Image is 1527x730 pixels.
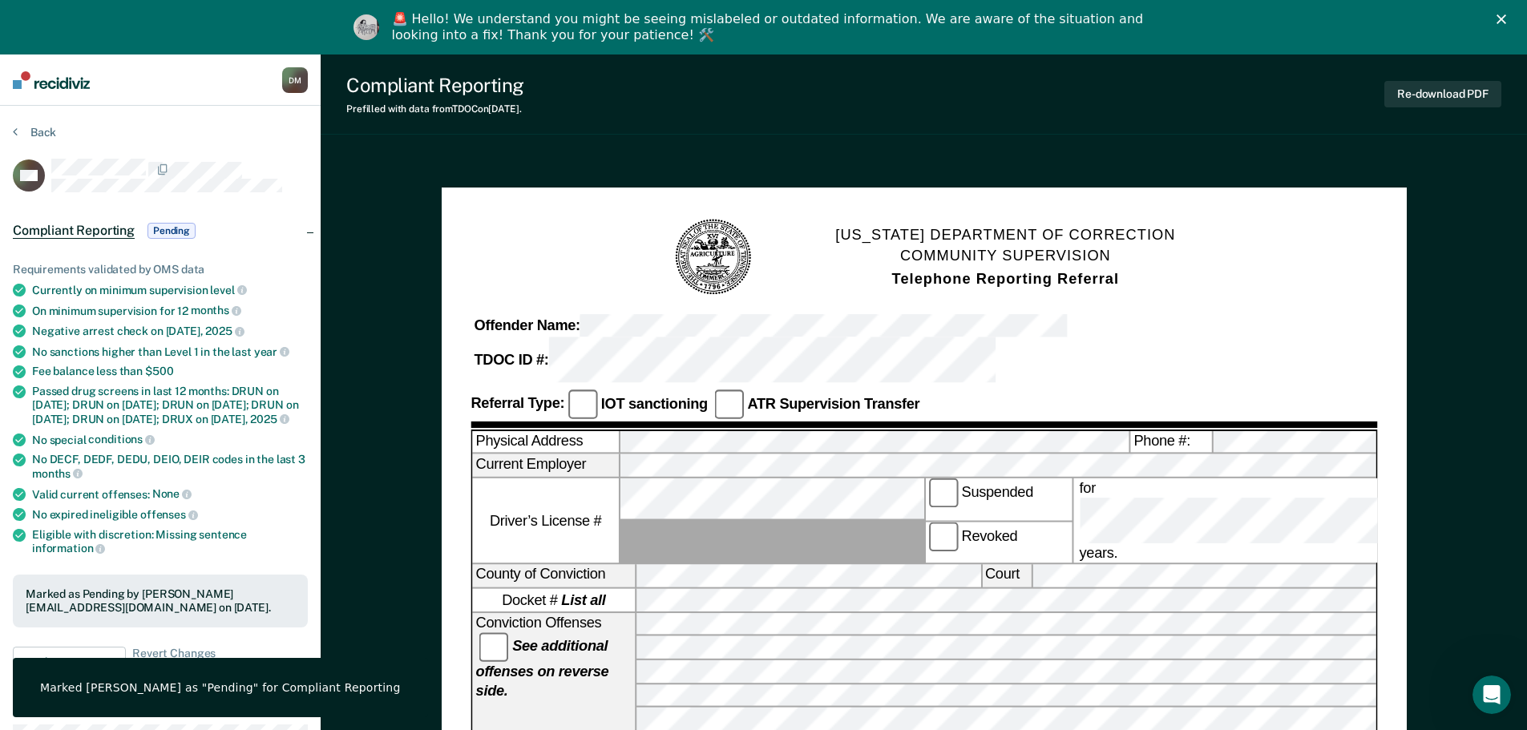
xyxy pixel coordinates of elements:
iframe: Intercom live chat [1472,676,1511,714]
img: Profile image for Kim [353,14,379,40]
div: Requirements validated by OMS data [13,263,308,276]
span: 2025 [205,325,244,337]
input: ATR Supervision Transfer [713,389,743,419]
div: D M [282,67,308,93]
span: months [32,467,83,480]
span: offenses [140,508,198,521]
span: $500 [145,365,173,377]
input: for years. [1079,498,1525,544]
label: Current Employer [472,454,618,477]
button: Update status [13,647,126,679]
div: Eligible with discretion: Missing sentence [32,528,308,555]
label: Phone #: [1130,430,1211,453]
div: No sanctions higher than Level 1 in the last [32,345,308,359]
input: Suspended [928,478,958,508]
label: County of Conviction [472,565,635,587]
strong: ATR Supervision Transfer [747,395,919,411]
label: Driver’s License # [472,478,618,563]
div: Valid current offenses: [32,487,308,502]
span: Docket # [502,591,605,610]
div: Compliant Reporting [346,74,524,97]
span: 2025 [250,413,289,425]
div: Negative arrest check on [DATE], [32,324,308,338]
strong: See additional offenses on reverse side. [475,638,608,699]
div: Marked [PERSON_NAME] as "Pending" for Compliant Reporting [40,680,401,695]
h1: [US_STATE] DEPARTMENT OF CORRECTION COMMUNITY SUPERVISION [835,224,1175,290]
label: Revoked [925,522,1071,563]
span: None [152,487,192,500]
div: Currently on minimum supervision [32,283,308,297]
div: No expired ineligible [32,507,308,522]
input: See additional offenses on reverse side. [479,632,508,662]
input: Revoked [928,522,958,551]
label: Suspended [925,478,1071,520]
span: months [191,304,241,317]
span: year [254,345,289,358]
label: Physical Address [472,430,618,453]
img: TN Seal [673,217,753,298]
div: Fee balance less than [32,365,308,378]
div: On minimum supervision for 12 [32,304,308,318]
img: Recidiviz [13,71,90,89]
div: Marked as Pending by [PERSON_NAME][EMAIL_ADDRESS][DOMAIN_NAME] on [DATE]. [26,587,295,615]
div: No DECF, DEDF, DEDU, DEIO, DEIR codes in the last 3 [32,453,308,480]
span: Pending [147,223,196,239]
div: Close [1497,14,1513,24]
label: Court [981,565,1030,587]
span: Compliant Reporting [13,223,135,239]
span: Revert Changes [132,647,216,679]
strong: Offender Name: [474,317,580,333]
input: IOT sanctioning [568,389,597,419]
button: Back [13,125,56,139]
strong: Referral Type: [471,395,564,411]
div: Prefilled with data from TDOC on [DATE] . [346,103,524,115]
span: level [210,284,246,296]
strong: TDOC ID #: [474,352,548,368]
span: conditions [88,433,154,446]
strong: IOT sanctioning [600,395,707,411]
div: 🚨 Hello! We understand you might be seeing mislabeled or outdated information. We are aware of th... [392,11,1149,43]
strong: Telephone Reporting Referral [891,270,1118,286]
div: No special [32,433,308,447]
span: information [32,542,105,555]
div: Passed drug screens in last 12 months: DRUN on [DATE]; DRUN on [DATE]; DRUN on [DATE]; DRUN on [D... [32,385,308,425]
button: Re-download PDF [1384,81,1501,107]
strong: List all [561,592,605,608]
button: DM [282,67,308,93]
